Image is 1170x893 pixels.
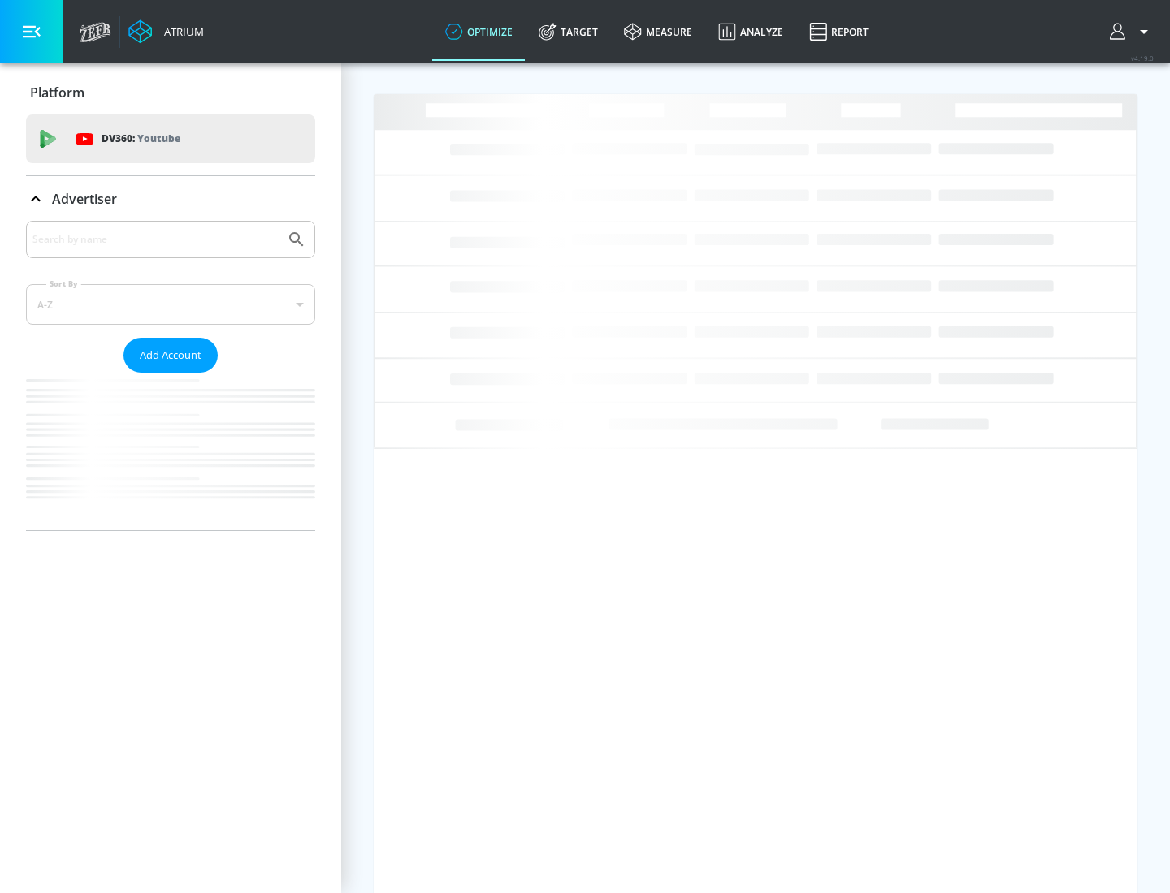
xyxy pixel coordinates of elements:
p: Advertiser [52,190,117,208]
a: measure [611,2,705,61]
label: Sort By [46,278,81,289]
p: Youtube [137,130,180,147]
input: Search by name [32,229,279,250]
nav: list of Advertiser [26,373,315,530]
div: Platform [26,70,315,115]
a: Analyze [705,2,796,61]
button: Add Account [123,338,218,373]
div: Advertiser [26,221,315,530]
div: Advertiser [26,176,315,222]
div: DV360: Youtube [26,114,315,163]
a: Report [796,2,882,61]
a: Target [526,2,611,61]
a: optimize [432,2,526,61]
div: Atrium [158,24,204,39]
a: Atrium [128,19,204,44]
span: v 4.19.0 [1131,54,1154,63]
p: Platform [30,84,84,101]
span: Add Account [140,346,201,365]
div: A-Z [26,284,315,325]
p: DV360: [102,130,180,148]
